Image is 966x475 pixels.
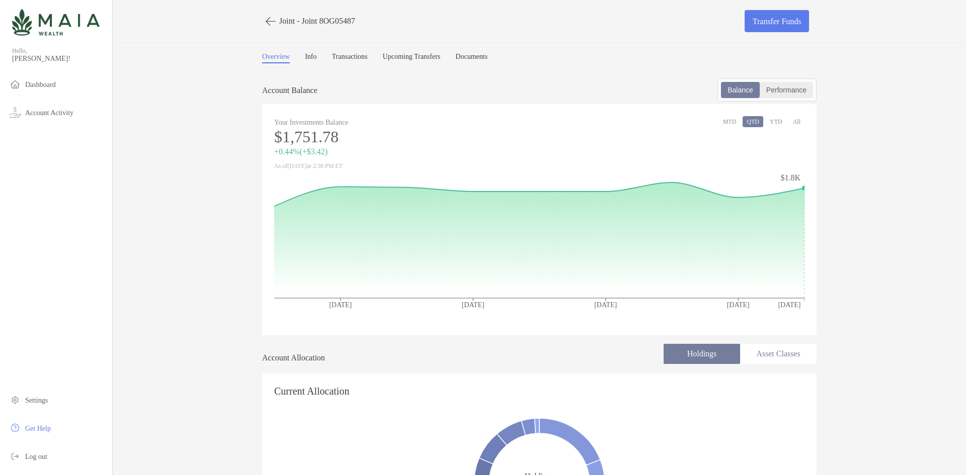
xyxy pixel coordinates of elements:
[9,394,21,406] img: settings icon
[462,301,485,309] tspan: [DATE]
[262,353,325,362] h4: Account Allocation
[664,344,740,364] li: Holdings
[9,450,21,462] img: logout icon
[274,386,349,397] h4: Current Allocation
[789,116,804,127] button: All
[12,55,106,63] span: [PERSON_NAME]!
[745,10,809,32] a: Transfer Funds
[279,17,355,26] p: Joint - Joint 8OG05487
[25,397,48,404] span: Settings
[274,160,539,172] p: As of [DATE] at 2:30 PM ET
[9,78,21,90] img: household icon
[25,425,51,432] span: Get Help
[12,4,100,40] img: Zoe Logo
[719,116,741,127] button: MTD
[780,173,800,182] tspan: $1.8K
[305,53,316,63] a: Info
[761,83,812,97] div: Performance
[25,109,73,117] span: Account Activity
[332,53,368,63] a: Transactions
[274,116,539,129] p: Your Investments Balance
[329,301,352,309] tspan: [DATE]
[9,422,21,434] img: get-help icon
[262,84,317,97] p: Account Balance
[274,131,539,143] p: $1,751.78
[743,116,763,127] button: QTD
[9,106,21,118] img: activity icon
[383,53,441,63] a: Upcoming Transfers
[740,344,817,364] li: Asset Classes
[25,453,47,460] span: Log out
[766,116,786,127] button: YTD
[717,78,817,102] div: segmented control
[262,53,290,63] a: Overview
[722,83,759,97] div: Balance
[25,81,56,88] span: Dashboard
[727,301,750,309] tspan: [DATE]
[455,53,488,63] a: Documents
[778,301,800,309] tspan: [DATE]
[594,301,617,309] tspan: [DATE]
[274,145,539,158] p: +0.44% ( +$3.42 )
